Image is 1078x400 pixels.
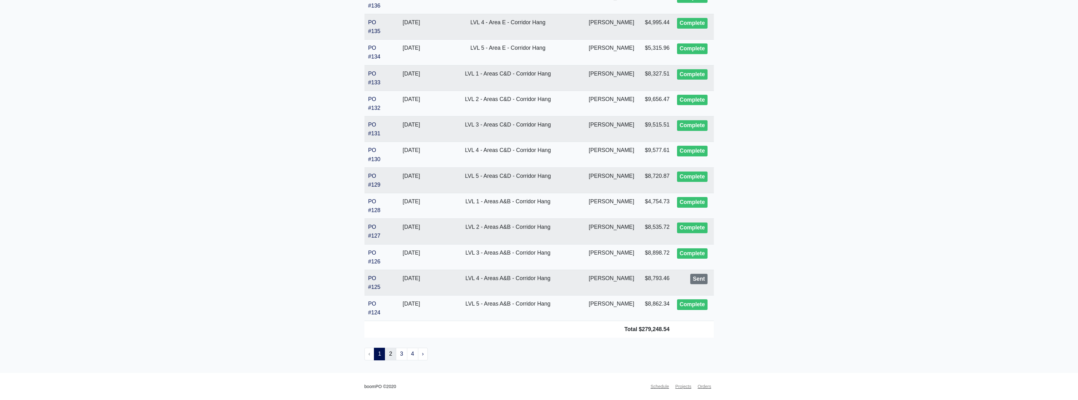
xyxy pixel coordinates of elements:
td: $9,656.47 [638,91,673,116]
div: Complete [677,172,707,182]
a: PO #130 [368,147,381,162]
div: Complete [677,223,707,233]
td: [PERSON_NAME] [585,270,638,295]
td: LVL 1 - Areas C&D - Corridor Hang [431,65,585,91]
td: [DATE] [392,116,431,142]
td: [PERSON_NAME] [585,40,638,65]
div: Complete [677,299,707,310]
td: $8,327.51 [638,65,673,91]
a: PO #132 [368,96,381,111]
div: Complete [677,69,707,80]
a: 2 [385,348,396,360]
td: [PERSON_NAME] [585,91,638,116]
td: $8,898.72 [638,244,673,270]
td: [PERSON_NAME] [585,219,638,244]
div: Sent [690,274,707,285]
td: $5,315.96 [638,40,673,65]
td: [DATE] [392,270,431,295]
td: [PERSON_NAME] [585,65,638,91]
td: [DATE] [392,167,431,193]
td: LVL 2 - Areas C&D - Corridor Hang [431,91,585,116]
td: [PERSON_NAME] [585,296,638,321]
td: LVL 3 - Areas A&B - Corridor Hang [431,244,585,270]
a: PO #135 [368,19,381,34]
td: LVL 4 - Area E - Corridor Hang [431,14,585,40]
td: $9,577.61 [638,142,673,167]
a: 4 [407,348,418,360]
a: Next » [418,348,428,360]
td: LVL 1 - Areas A&B - Corridor Hang [431,193,585,218]
span: 1 [374,348,385,360]
td: [DATE] [392,296,431,321]
div: Complete [677,146,707,156]
td: $8,862.34 [638,296,673,321]
small: boomPO ©2020 [364,383,396,390]
td: $4,995.44 [638,14,673,40]
td: [PERSON_NAME] [585,244,638,270]
td: LVL 5 - Areas A&B - Corridor Hang [431,296,585,321]
li: « Previous [364,348,375,360]
td: LVL 3 - Areas C&D - Corridor Hang [431,116,585,142]
td: [PERSON_NAME] [585,14,638,40]
a: PO #129 [368,173,381,188]
a: PO #126 [368,250,381,265]
td: [DATE] [392,193,431,218]
td: [DATE] [392,65,431,91]
div: Complete [677,120,707,131]
td: [DATE] [392,14,431,40]
a: Projects [673,380,694,393]
td: [PERSON_NAME] [585,116,638,142]
a: PO #131 [368,121,381,137]
td: [DATE] [392,91,431,116]
td: $9,515.51 [638,116,673,142]
a: PO #134 [368,45,381,60]
td: LVL 2 - Areas A&B - Corridor Hang [431,219,585,244]
a: PO #127 [368,224,381,239]
td: [PERSON_NAME] [585,142,638,167]
td: $4,754.73 [638,193,673,218]
td: $8,535.72 [638,219,673,244]
td: Total $279,248.54 [364,321,674,338]
div: Complete [677,95,707,105]
a: Orders [695,380,714,393]
div: Complete [677,43,707,54]
td: [PERSON_NAME] [585,167,638,193]
td: LVL 5 - Areas C&D - Corridor Hang [431,167,585,193]
td: [DATE] [392,40,431,65]
td: LVL 4 - Areas C&D - Corridor Hang [431,142,585,167]
td: [PERSON_NAME] [585,193,638,218]
a: PO #128 [368,198,381,213]
td: $8,793.46 [638,270,673,295]
a: PO #125 [368,275,381,290]
div: Complete [677,18,707,29]
div: Complete [677,248,707,259]
a: PO #133 [368,70,381,86]
td: [DATE] [392,219,431,244]
a: 3 [396,348,407,360]
td: LVL 5 - Area E - Corridor Hang [431,40,585,65]
div: Complete [677,197,707,208]
a: PO #124 [368,301,381,316]
td: [DATE] [392,244,431,270]
td: $8,720.87 [638,167,673,193]
td: [DATE] [392,142,431,167]
td: LVL 4 - Areas A&B - Corridor Hang [431,270,585,295]
a: Schedule [648,380,672,393]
